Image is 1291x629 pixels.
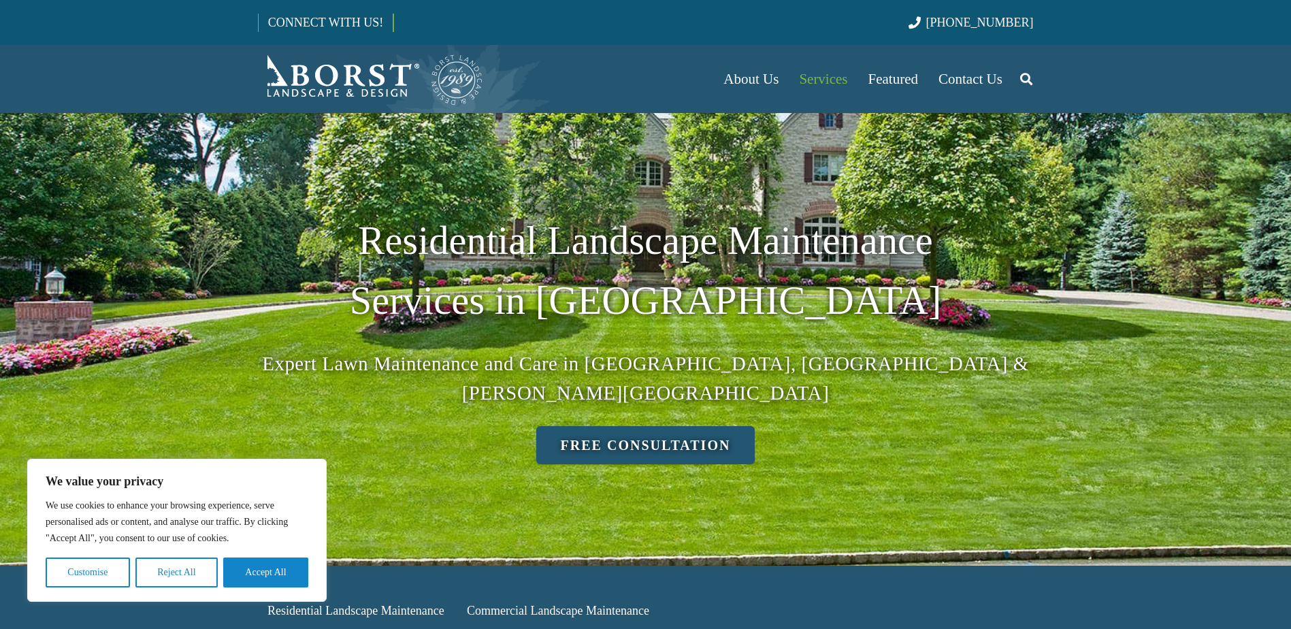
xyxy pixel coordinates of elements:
[723,71,779,87] span: About Us
[928,45,1013,113] a: Contact Us
[262,353,1028,404] span: Expert Lawn Maintenance and Care in [GEOGRAPHIC_DATA], [GEOGRAPHIC_DATA] & [PERSON_NAME][GEOGRAPH...
[46,558,130,587] button: Customise
[135,558,218,587] button: Reject All
[258,52,484,106] a: Borst-Logo
[713,45,789,113] a: About Us
[27,459,327,602] div: We value your privacy
[909,16,1033,29] a: [PHONE_NUMBER]
[926,16,1034,29] span: [PHONE_NUMBER]
[1013,62,1040,96] a: Search
[938,71,1002,87] span: Contact Us
[536,426,755,464] a: Free consultation
[799,71,847,87] span: Services
[46,473,308,489] p: We value your privacy
[46,498,308,547] p: We use cookies to enhance your browsing experience, serve personalised ads or content, and analys...
[223,558,308,587] button: Accept All
[259,6,393,39] a: CONNECT WITH US!
[350,219,941,323] span: Residential Landscape Maintenance Services in [GEOGRAPHIC_DATA]
[789,45,857,113] a: Services
[858,45,928,113] a: Featured
[868,71,918,87] span: Featured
